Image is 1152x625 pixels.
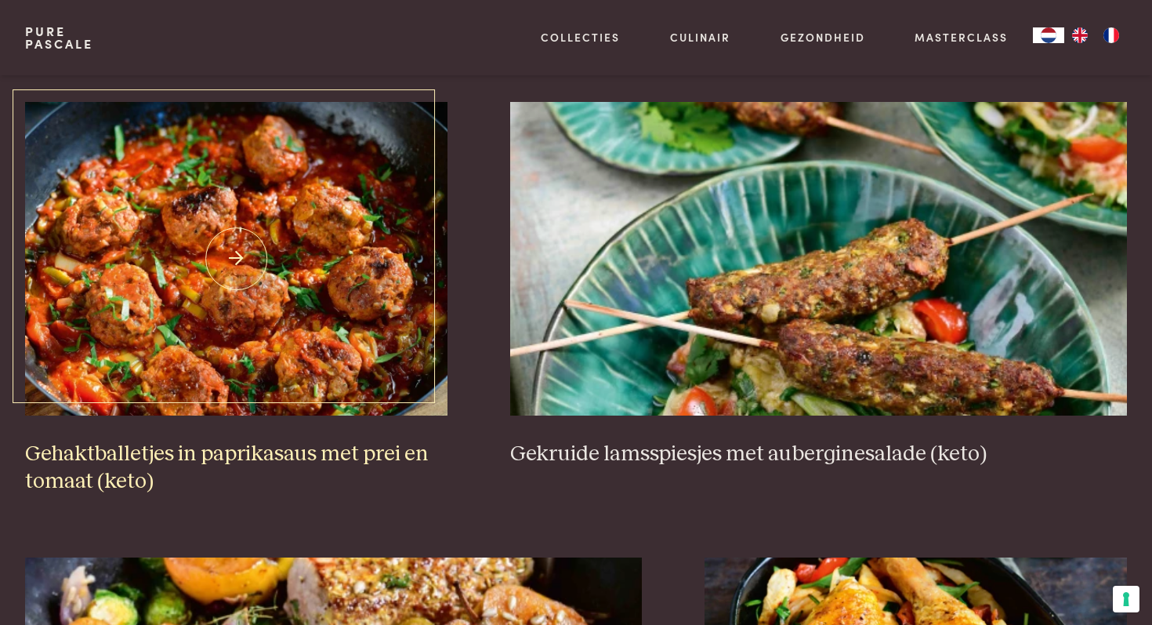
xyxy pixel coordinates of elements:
button: Uw voorkeuren voor toestemming voor trackingtechnologieën [1113,586,1139,612]
a: Collecties [541,29,620,45]
a: Masterclass [915,29,1008,45]
a: Gehaktballetjes in paprikasaus met prei en tomaat (keto) Gehaktballetjes in paprikasaus met prei ... [25,102,447,495]
ul: Language list [1064,27,1127,43]
a: FR [1096,27,1127,43]
a: EN [1064,27,1096,43]
h3: Gehaktballetjes in paprikasaus met prei en tomaat (keto) [25,441,447,495]
a: Culinair [670,29,730,45]
img: Gehaktballetjes in paprikasaus met prei en tomaat (keto) [25,102,447,416]
a: NL [1033,27,1064,43]
aside: Language selected: Nederlands [1033,27,1127,43]
a: Gezondheid [781,29,865,45]
a: Gekruide lamsspiesjes met auberginesalade (keto) Gekruide lamsspiesjes met auberginesalade (keto) [510,102,1127,467]
img: Gekruide lamsspiesjes met auberginesalade (keto) [510,102,1127,416]
h3: Gekruide lamsspiesjes met auberginesalade (keto) [510,441,1127,468]
div: Language [1033,27,1064,43]
a: PurePascale [25,25,93,50]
